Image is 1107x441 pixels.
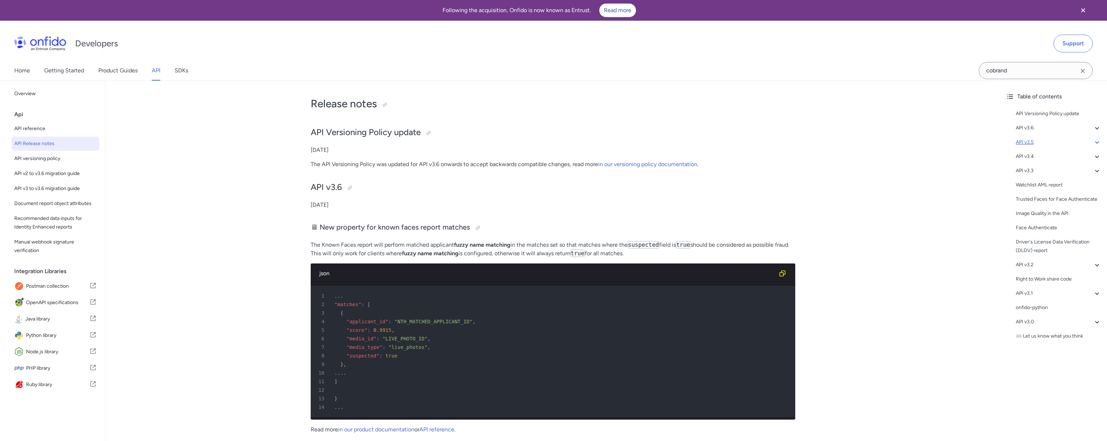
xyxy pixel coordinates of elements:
[11,122,99,136] a: API reference
[1016,318,1101,326] a: API v3.0
[14,124,97,133] span: API reference
[1070,1,1096,19] button: Close banner
[9,4,1070,17] div: Following the acquisition, Onfido is now known as Entrust.
[152,61,160,81] a: API
[379,353,382,359] span: :
[11,196,99,211] a: Document report object attributes
[1016,152,1101,161] div: API v3.4
[367,327,370,333] span: :
[314,394,330,403] span: 13
[14,238,97,255] span: Manual webhook signature verification
[11,295,99,311] a: IconOpenAPI specificationsOpenAPI specifications
[1016,166,1101,175] a: API v3.3
[1016,138,1101,147] a: API v3.5
[392,327,394,333] span: ,
[394,319,472,324] span: "NTH_MATCHED_APPLICANT_ID"
[11,311,99,327] a: IconJava libraryJava library
[26,281,89,291] span: Postman collection
[14,281,26,291] img: IconPostman collection
[14,154,97,163] span: API versioning policy
[1016,289,1101,298] a: API v3.1
[26,330,89,340] span: Python library
[14,61,30,81] a: Home
[676,241,690,248] code: true
[338,426,414,433] a: in our product documentation
[311,201,795,209] p: [DATE]
[98,61,138,81] a: Product Guides
[14,89,97,98] span: Overview
[314,352,330,360] span: 8
[175,61,188,81] a: SDKs
[335,302,362,307] span: "matches"
[14,199,97,208] span: Document report object attributes
[343,361,346,367] span: ,
[1016,332,1101,340] a: ⌨️ Let us know what you think
[346,353,379,359] span: "suspected"
[1016,209,1101,218] div: Image Quality in the API
[11,377,99,393] a: IconRuby libraryRuby library
[428,336,430,342] span: ,
[14,184,97,193] span: API v3 to v3.6 migration guide
[382,336,427,342] span: "LIVE_PHOTO_ID"
[11,181,99,196] a: API v3 to v3.6 migration guide
[14,330,26,340] img: IconPython library
[346,327,367,333] span: "score"
[11,166,99,181] a: API v2 to v3.6 migration guide
[311,127,795,139] h2: API Versioning Policy update
[14,36,66,51] img: Onfido Logo
[314,309,330,317] span: 3
[14,264,102,278] div: Integration Libraries
[388,319,391,324] span: :
[314,343,330,352] span: 7
[340,361,343,367] span: }
[335,293,343,299] span: ...
[314,369,330,377] span: 10
[1016,109,1101,118] div: API Versioning Policy update
[419,426,454,433] a: API reference
[14,169,97,178] span: API v2 to v3.6 migration guide
[377,336,379,342] span: :
[311,146,795,154] p: [DATE]
[1016,261,1101,269] div: API v3.2
[335,379,337,384] span: ]
[311,222,795,234] h3: 🖥 New property for known faces report matches
[628,241,659,248] code: suspected
[314,292,330,300] span: 1
[599,4,636,17] a: Read more
[1016,238,1101,255] a: Driver's License Data Verification (DLDV) report
[311,241,795,258] p: The Known Faces report will perform matched applicant in the matches set so that matches where th...
[388,344,428,350] span: "live_photos"
[428,344,430,350] span: ,
[14,214,97,231] span: Recommended data inputs for Identity Enhanced reports
[386,353,398,359] span: true
[570,250,585,257] code: true
[11,137,99,151] a: API Release notes
[472,319,475,324] span: ,
[1016,303,1101,312] a: onfido-python
[11,152,99,166] a: API versioning policy
[1016,181,1101,189] a: Watchlist AML report
[314,377,330,386] span: 11
[311,181,795,194] h2: API v3.6
[314,360,330,369] span: 9
[1054,35,1093,52] a: Support
[335,396,337,401] span: }
[311,160,795,169] p: The API Versioning Policy was updated for API v3.6 onwards to accept backwards compatible changes...
[14,298,26,308] img: IconOpenAPI specifications
[346,344,382,350] span: "media_type"
[340,310,343,316] span: {
[26,298,89,308] span: OpenAPI specifications
[382,344,385,350] span: :
[1016,275,1101,283] a: Right to Work share code
[1016,224,1101,232] a: Face Authenticate
[14,314,25,324] img: IconJava library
